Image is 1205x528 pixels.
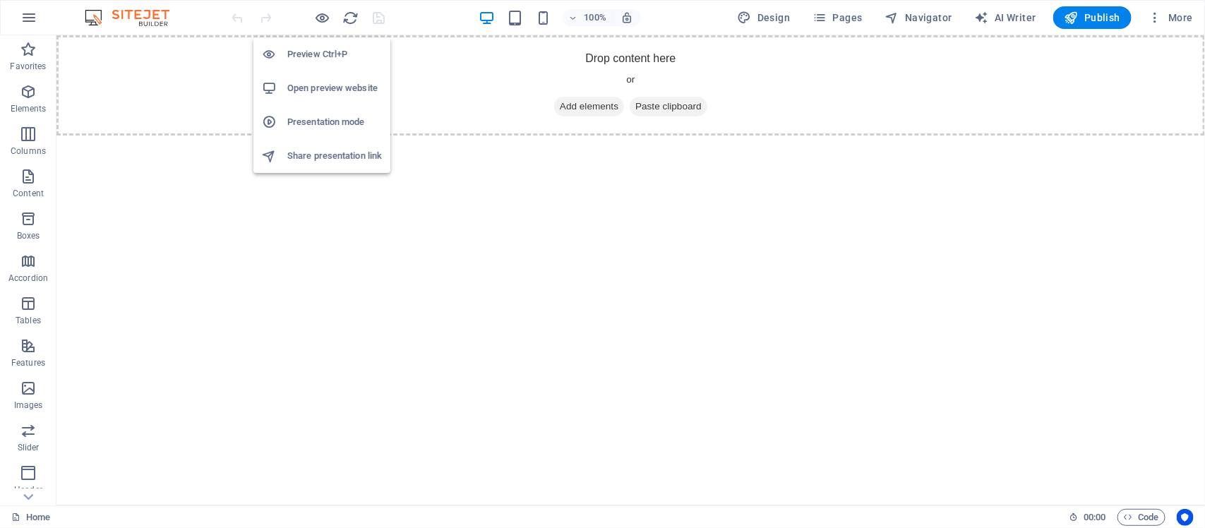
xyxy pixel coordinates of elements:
[885,11,952,25] span: Navigator
[732,6,796,29] button: Design
[13,188,44,199] p: Content
[287,80,382,97] h6: Open preview website
[1124,509,1159,526] span: Code
[573,61,651,81] span: Paste clipboard
[969,6,1042,29] button: AI Writer
[14,400,43,411] p: Images
[11,509,50,526] a: Click to cancel selection. Double-click to open Pages
[10,61,46,72] p: Favorites
[1149,11,1193,25] span: More
[11,357,45,368] p: Features
[1065,11,1120,25] span: Publish
[8,272,48,284] p: Accordion
[342,9,359,26] button: reload
[498,61,568,81] span: Add elements
[1084,509,1105,526] span: 00 00
[1143,6,1199,29] button: More
[17,230,40,241] p: Boxes
[621,11,633,24] i: On resize automatically adjust zoom level to fit chosen device.
[16,315,41,326] p: Tables
[807,6,868,29] button: Pages
[1117,509,1165,526] button: Code
[813,11,862,25] span: Pages
[18,442,40,453] p: Slider
[81,9,187,26] img: Editor Logo
[563,9,613,26] button: 100%
[1069,509,1106,526] h6: Session time
[11,103,47,114] p: Elements
[287,148,382,164] h6: Share presentation link
[287,114,382,131] h6: Presentation mode
[14,484,42,496] p: Header
[975,11,1036,25] span: AI Writer
[738,11,791,25] span: Design
[11,145,46,157] p: Columns
[1053,6,1132,29] button: Publish
[732,6,796,29] div: Design (Ctrl+Alt+Y)
[1177,509,1194,526] button: Usercentrics
[343,10,359,26] i: Reload page
[1093,512,1096,522] span: :
[880,6,958,29] button: Navigator
[584,9,606,26] h6: 100%
[287,46,382,63] h6: Preview Ctrl+P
